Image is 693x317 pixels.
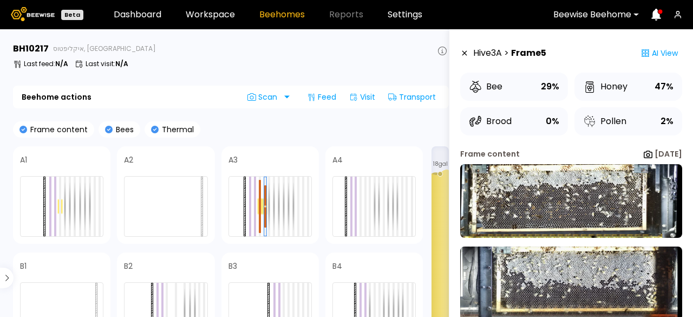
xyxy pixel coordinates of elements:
[637,42,682,64] div: AI View
[22,93,91,101] b: Beehome actions
[583,80,627,93] div: Honey
[469,80,502,93] div: Bee
[115,59,128,68] b: N/A
[55,59,68,68] b: N/A
[86,61,128,67] p: Last visit :
[460,164,682,238] img: 20250904_111143-a-1700.42-front-10217-AHCNCCYN.jpg
[583,115,626,128] div: Pollen
[11,7,55,21] img: Beewise logo
[303,88,341,106] div: Feed
[113,126,134,133] p: Bees
[13,44,49,53] h3: BH 10217
[247,93,281,101] span: Scan
[24,61,68,67] p: Last feed :
[511,47,546,60] strong: Frame 5
[124,262,133,270] h4: B2
[329,10,363,19] span: Reports
[27,126,88,133] p: Frame content
[228,262,237,270] h4: B3
[655,148,682,159] b: [DATE]
[159,126,194,133] p: Thermal
[384,88,440,106] div: Transport
[473,42,546,64] div: Hive 3 A >
[469,115,512,128] div: Brood
[20,156,27,164] h4: A1
[124,156,133,164] h4: A2
[53,46,156,52] span: איקליפטוס, [GEOGRAPHIC_DATA]
[655,79,674,94] div: 47%
[186,10,235,19] a: Workspace
[61,10,83,20] div: Beta
[546,114,559,129] div: 0%
[661,114,674,129] div: 2%
[388,10,422,19] a: Settings
[332,262,342,270] h4: B4
[541,79,559,94] div: 29%
[228,156,238,164] h4: A3
[433,161,448,167] span: 18 gal
[345,88,380,106] div: Visit
[114,10,161,19] a: Dashboard
[460,148,520,160] div: Frame content
[259,10,305,19] a: Beehomes
[20,262,27,270] h4: B1
[332,156,343,164] h4: A4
